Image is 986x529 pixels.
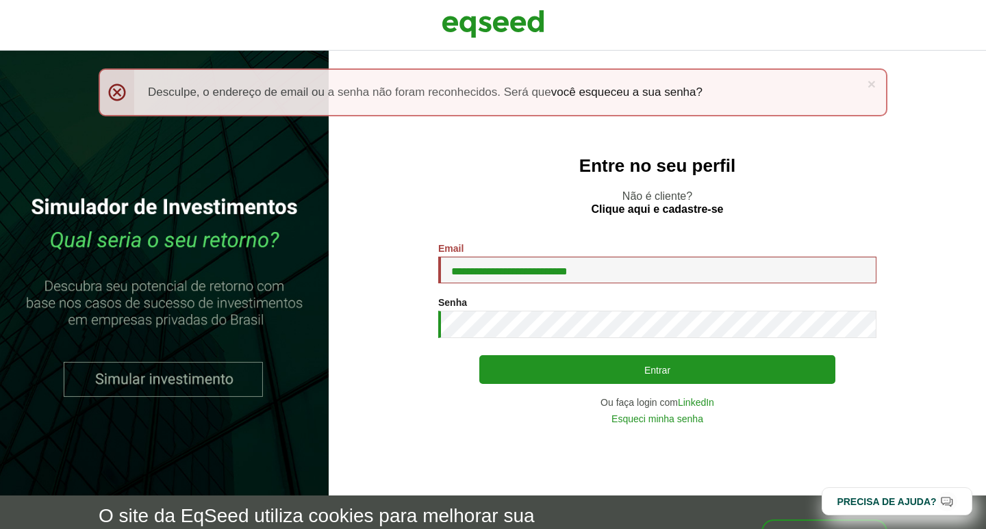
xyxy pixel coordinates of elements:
a: LinkedIn [678,398,714,407]
h2: Entre no seu perfil [356,156,959,176]
div: Ou faça login com [438,398,876,407]
a: Clique aqui e cadastre-se [592,204,724,215]
label: Email [438,244,464,253]
p: Não é cliente? [356,190,959,216]
div: Desculpe, o endereço de email ou a senha não foram reconhecidos. Será que [99,68,887,116]
a: você esqueceu a sua senha? [551,86,703,98]
a: × [868,77,876,91]
a: Esqueci minha senha [611,414,703,424]
img: EqSeed Logo [442,7,544,41]
label: Senha [438,298,467,307]
button: Entrar [479,355,835,384]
